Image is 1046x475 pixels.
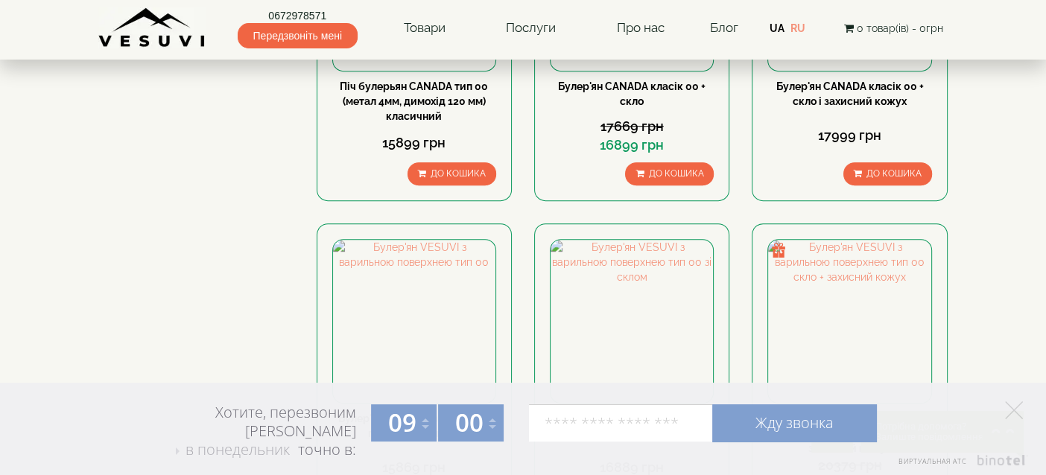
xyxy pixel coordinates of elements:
a: Послуги [491,11,571,45]
span: 00 [455,406,484,439]
button: До кошика [408,162,496,185]
a: Булер'ян CANADA класік 00 + скло і захисний кожух [776,80,924,107]
span: Передзвоніть мені [238,23,358,48]
div: 17999 грн [767,126,931,145]
a: RU [790,22,805,34]
div: 15899 грн [332,133,496,153]
div: 16899 грн [550,136,714,155]
button: До кошика [625,162,714,185]
div: 17669 грн [550,117,714,136]
span: До кошика [431,168,486,179]
a: Про нас [601,11,679,45]
span: 09 [388,406,416,439]
span: До кошика [648,168,703,179]
a: Товари [388,11,460,45]
a: Блог [710,20,738,35]
img: Булер'ян VESUVI з варильною поверхнею тип 00 зі склом [551,240,713,402]
a: 0672978571 [238,8,358,23]
a: Виртуальная АТС [890,455,1027,475]
button: 0 товар(ів) - 0грн [840,20,948,36]
a: Булер'ян CANADA класік 00 + скло [558,80,706,107]
img: Булер'ян VESUVI з варильною поверхнею тип 00 [333,240,495,402]
button: До кошика [843,162,932,185]
img: Завод VESUVI [98,7,206,48]
span: в понедельник [186,439,290,459]
a: Піч булерьян CANADA тип 00 (метал 4мм, димохід 120 мм) класичний [340,80,488,122]
span: 0 товар(ів) - 0грн [857,22,943,34]
img: Булер'ян VESUVI з варильною поверхнею тип 00 скло + захисний кожух [768,240,931,402]
span: До кошика [866,168,922,179]
div: Хотите, перезвоним [PERSON_NAME] точно в: [158,403,356,461]
img: gift [771,243,786,258]
span: Виртуальная АТС [898,456,967,466]
a: Жду звонка [712,404,876,441]
a: UA [769,22,784,34]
